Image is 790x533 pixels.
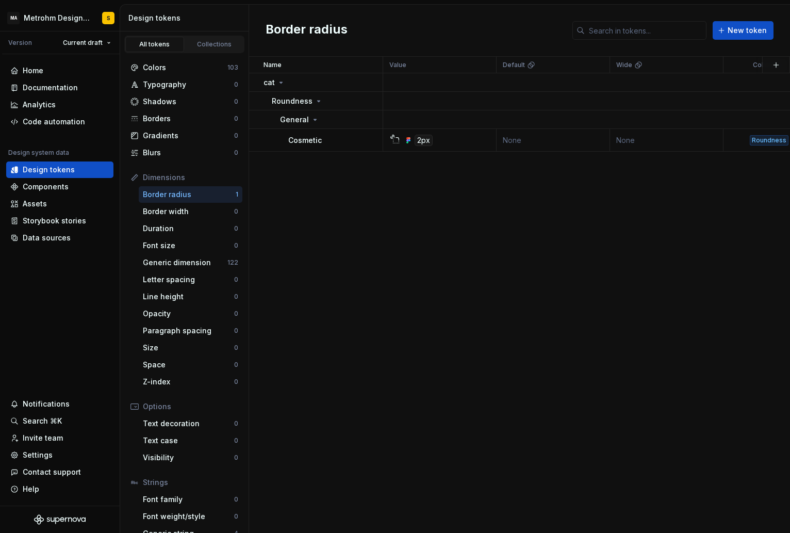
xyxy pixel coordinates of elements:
[23,433,63,443] div: Invite team
[143,172,238,183] div: Dimensions
[143,206,234,217] div: Border width
[234,149,238,157] div: 0
[143,223,234,234] div: Duration
[6,62,113,79] a: Home
[6,464,113,480] button: Contact support
[23,467,81,477] div: Contact support
[264,61,282,69] p: Name
[585,21,706,40] input: Search in tokens...
[6,230,113,246] a: Data sources
[129,40,180,49] div: All tokens
[23,450,53,460] div: Settings
[227,259,238,267] div: 122
[236,190,238,199] div: 1
[6,413,113,429] button: Search ⌘K
[288,135,322,146] p: Cosmetic
[234,276,238,284] div: 0
[234,327,238,335] div: 0
[143,292,234,302] div: Line height
[6,196,113,212] a: Assets
[6,213,113,229] a: Storybook stories
[143,79,234,90] div: Typography
[143,418,234,429] div: Text decoration
[139,322,242,339] a: Paragraph spacing0
[234,437,238,445] div: 0
[234,132,238,140] div: 0
[143,511,234,522] div: Font weight/style
[139,415,242,432] a: Text decoration0
[126,127,242,144] a: Gradients0
[23,216,86,226] div: Storybook stories
[126,110,242,127] a: Borders0
[728,25,767,36] span: New token
[7,12,20,24] div: MA
[23,484,39,494] div: Help
[234,293,238,301] div: 0
[128,13,244,23] div: Design tokens
[750,135,788,146] div: Roundness
[234,495,238,504] div: 0
[23,399,70,409] div: Notifications
[234,378,238,386] div: 0
[23,416,62,426] div: Search ⌘K
[139,271,242,288] a: Letter spacing0
[234,512,238,521] div: 0
[143,189,236,200] div: Border radius
[8,39,32,47] div: Version
[6,396,113,412] button: Notifications
[143,360,234,370] div: Space
[272,96,312,106] p: Roundness
[139,340,242,356] a: Size0
[63,39,103,47] span: Current draft
[143,453,234,463] div: Visibility
[610,129,723,152] td: None
[24,13,90,23] div: Metrohm Design System
[234,115,238,123] div: 0
[6,430,113,446] a: Invite team
[139,288,242,305] a: Line height0
[139,220,242,237] a: Duration0
[6,481,113,497] button: Help
[143,257,227,268] div: Generic dimension
[143,309,234,319] div: Opacity
[6,447,113,463] a: Settings
[143,494,234,505] div: Font family
[143,343,234,353] div: Size
[126,93,242,110] a: Shadows0
[264,77,275,88] p: cat
[23,165,75,175] div: Design tokens
[234,80,238,89] div: 0
[143,435,234,446] div: Text case
[143,377,234,387] div: Z-index
[389,61,406,69] p: Value
[143,62,227,73] div: Colors
[234,344,238,352] div: 0
[713,21,773,40] button: New token
[143,240,234,251] div: Font size
[6,114,113,130] a: Code automation
[753,61,784,69] p: Collection
[139,432,242,449] a: Text case0
[139,305,242,322] a: Opacity0
[23,182,69,192] div: Components
[143,148,234,158] div: Blurs
[266,21,348,40] h2: Border radius
[6,161,113,178] a: Design tokens
[616,61,632,69] p: Wide
[234,241,238,250] div: 0
[126,59,242,76] a: Colors103
[23,117,85,127] div: Code automation
[234,361,238,369] div: 0
[139,357,242,373] a: Space0
[139,508,242,525] a: Font weight/style0
[8,149,69,157] div: Design system data
[23,100,56,110] div: Analytics
[139,254,242,271] a: Generic dimension122
[497,129,610,152] td: None
[143,96,234,107] div: Shadows
[126,144,242,161] a: Blurs0
[143,131,234,141] div: Gradients
[107,14,110,22] div: S
[23,233,71,243] div: Data sources
[139,237,242,254] a: Font size0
